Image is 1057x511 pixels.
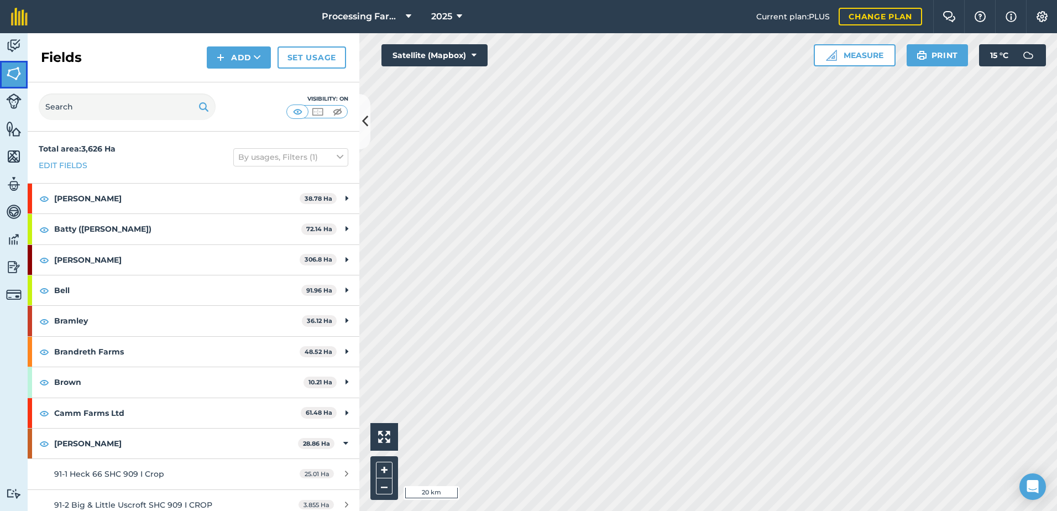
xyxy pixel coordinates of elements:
[54,214,301,244] strong: Batty ([PERSON_NAME])
[839,8,922,25] a: Change plan
[278,46,346,69] a: Set usage
[305,195,332,202] strong: 38.78 Ha
[990,44,1008,66] span: 15 ° C
[28,306,359,336] div: Bramley36.12 Ha
[39,159,87,171] a: Edit fields
[299,500,334,509] span: 3.855 Ha
[306,286,332,294] strong: 91.96 Ha
[907,44,969,66] button: Print
[54,184,300,213] strong: [PERSON_NAME]
[54,429,298,458] strong: [PERSON_NAME]
[39,253,49,267] img: svg+xml;base64,PHN2ZyB4bWxucz0iaHR0cDovL3d3dy53My5vcmcvMjAwMC9zdmciIHdpZHRoPSIxOCIgaGVpZ2h0PSIyNC...
[331,106,344,117] img: svg+xml;base64,PHN2ZyB4bWxucz0iaHR0cDovL3d3dy53My5vcmcvMjAwMC9zdmciIHdpZHRoPSI1MCIgaGVpZ2h0PSI0MC...
[979,44,1046,66] button: 15 °C
[974,11,987,22] img: A question mark icon
[54,367,304,397] strong: Brown
[39,345,49,358] img: svg+xml;base64,PHN2ZyB4bWxucz0iaHR0cDovL3d3dy53My5vcmcvMjAwMC9zdmciIHdpZHRoPSIxOCIgaGVpZ2h0PSIyNC...
[39,376,49,389] img: svg+xml;base64,PHN2ZyB4bWxucz0iaHR0cDovL3d3dy53My5vcmcvMjAwMC9zdmciIHdpZHRoPSIxOCIgaGVpZ2h0PSIyNC...
[291,106,305,117] img: svg+xml;base64,PHN2ZyB4bWxucz0iaHR0cDovL3d3dy53My5vcmcvMjAwMC9zdmciIHdpZHRoPSI1MCIgaGVpZ2h0PSI0MC...
[305,255,332,263] strong: 306.8 Ha
[28,275,359,305] div: Bell91.96 Ha
[286,95,348,103] div: Visibility: On
[39,223,49,236] img: svg+xml;base64,PHN2ZyB4bWxucz0iaHR0cDovL3d3dy53My5vcmcvMjAwMC9zdmciIHdpZHRoPSIxOCIgaGVpZ2h0PSIyNC...
[28,214,359,244] div: Batty ([PERSON_NAME])72.14 Ha
[307,317,332,325] strong: 36.12 Ha
[311,106,325,117] img: svg+xml;base64,PHN2ZyB4bWxucz0iaHR0cDovL3d3dy53My5vcmcvMjAwMC9zdmciIHdpZHRoPSI1MCIgaGVpZ2h0PSI0MC...
[54,337,300,367] strong: Brandreth Farms
[207,46,271,69] button: Add
[28,459,359,489] a: 91-1 Heck 66 SHC 909 I Crop25.01 Ha
[1006,10,1017,23] img: svg+xml;base64,PHN2ZyB4bWxucz0iaHR0cDovL3d3dy53My5vcmcvMjAwMC9zdmciIHdpZHRoPSIxNyIgaGVpZ2h0PSIxNy...
[1035,11,1049,22] img: A cog icon
[378,431,390,443] img: Four arrows, one pointing top left, one top right, one bottom right and the last bottom left
[39,284,49,297] img: svg+xml;base64,PHN2ZyB4bWxucz0iaHR0cDovL3d3dy53My5vcmcvMjAwMC9zdmciIHdpZHRoPSIxOCIgaGVpZ2h0PSIyNC...
[39,315,49,328] img: svg+xml;base64,PHN2ZyB4bWxucz0iaHR0cDovL3d3dy53My5vcmcvMjAwMC9zdmciIHdpZHRoPSIxOCIgaGVpZ2h0PSIyNC...
[6,38,22,54] img: svg+xml;base64,PD94bWwgdmVyc2lvbj0iMS4wIiBlbmNvZGluZz0idXRmLTgiPz4KPCEtLSBHZW5lcmF0b3I6IEFkb2JlIE...
[431,10,452,23] span: 2025
[28,184,359,213] div: [PERSON_NAME]38.78 Ha
[306,409,332,416] strong: 61.48 Ha
[305,348,332,356] strong: 48.52 Ha
[6,259,22,275] img: svg+xml;base64,PD94bWwgdmVyc2lvbj0iMS4wIiBlbmNvZGluZz0idXRmLTgiPz4KPCEtLSBHZW5lcmF0b3I6IEFkb2JlIE...
[28,367,359,397] div: Brown10.21 Ha
[54,245,300,275] strong: [PERSON_NAME]
[54,275,301,305] strong: Bell
[381,44,488,66] button: Satellite (Mapbox)
[39,437,49,450] img: svg+xml;base64,PHN2ZyB4bWxucz0iaHR0cDovL3d3dy53My5vcmcvMjAwMC9zdmciIHdpZHRoPSIxOCIgaGVpZ2h0PSIyNC...
[814,44,896,66] button: Measure
[217,51,224,64] img: svg+xml;base64,PHN2ZyB4bWxucz0iaHR0cDovL3d3dy53My5vcmcvMjAwMC9zdmciIHdpZHRoPSIxNCIgaGVpZ2h0PSIyNC...
[54,306,302,336] strong: Bramley
[303,440,330,447] strong: 28.86 Ha
[233,148,348,166] button: By usages, Filters (1)
[6,121,22,137] img: svg+xml;base64,PHN2ZyB4bWxucz0iaHR0cDovL3d3dy53My5vcmcvMjAwMC9zdmciIHdpZHRoPSI1NiIgaGVpZ2h0PSI2MC...
[6,287,22,303] img: svg+xml;base64,PD94bWwgdmVyc2lvbj0iMS4wIiBlbmNvZGluZz0idXRmLTgiPz4KPCEtLSBHZW5lcmF0b3I6IEFkb2JlIE...
[39,192,49,205] img: svg+xml;base64,PHN2ZyB4bWxucz0iaHR0cDovL3d3dy53My5vcmcvMjAwMC9zdmciIHdpZHRoPSIxOCIgaGVpZ2h0PSIyNC...
[6,65,22,82] img: svg+xml;base64,PHN2ZyB4bWxucz0iaHR0cDovL3d3dy53My5vcmcvMjAwMC9zdmciIHdpZHRoPSI1NiIgaGVpZ2h0PSI2MC...
[28,429,359,458] div: [PERSON_NAME]28.86 Ha
[917,49,927,62] img: svg+xml;base64,PHN2ZyB4bWxucz0iaHR0cDovL3d3dy53My5vcmcvMjAwMC9zdmciIHdpZHRoPSIxOSIgaGVpZ2h0PSIyNC...
[308,378,332,386] strong: 10.21 Ha
[943,11,956,22] img: Two speech bubbles overlapping with the left bubble in the forefront
[6,488,22,499] img: svg+xml;base64,PD94bWwgdmVyc2lvbj0iMS4wIiBlbmNvZGluZz0idXRmLTgiPz4KPCEtLSBHZW5lcmF0b3I6IEFkb2JlIE...
[54,398,301,428] strong: Camm Farms Ltd
[1017,44,1039,66] img: svg+xml;base64,PD94bWwgdmVyc2lvbj0iMS4wIiBlbmNvZGluZz0idXRmLTgiPz4KPCEtLSBHZW5lcmF0b3I6IEFkb2JlIE...
[6,231,22,248] img: svg+xml;base64,PD94bWwgdmVyc2lvbj0iMS4wIiBlbmNvZGluZz0idXRmLTgiPz4KPCEtLSBHZW5lcmF0b3I6IEFkb2JlIE...
[1019,473,1046,500] div: Open Intercom Messenger
[756,11,830,23] span: Current plan : PLUS
[376,478,393,494] button: –
[306,225,332,233] strong: 72.14 Ha
[6,148,22,165] img: svg+xml;base64,PHN2ZyB4bWxucz0iaHR0cDovL3d3dy53My5vcmcvMjAwMC9zdmciIHdpZHRoPSI1NiIgaGVpZ2h0PSI2MC...
[39,93,216,120] input: Search
[826,50,837,61] img: Ruler icon
[39,144,116,154] strong: Total area : 3,626 Ha
[300,469,334,478] span: 25.01 Ha
[6,93,22,109] img: svg+xml;base64,PD94bWwgdmVyc2lvbj0iMS4wIiBlbmNvZGluZz0idXRmLTgiPz4KPCEtLSBHZW5lcmF0b3I6IEFkb2JlIE...
[41,49,82,66] h2: Fields
[198,100,209,113] img: svg+xml;base64,PHN2ZyB4bWxucz0iaHR0cDovL3d3dy53My5vcmcvMjAwMC9zdmciIHdpZHRoPSIxOSIgaGVpZ2h0PSIyNC...
[54,469,164,479] span: 91-1 Heck 66 SHC 909 I Crop
[28,398,359,428] div: Camm Farms Ltd61.48 Ha
[28,245,359,275] div: [PERSON_NAME]306.8 Ha
[322,10,401,23] span: Processing Farms
[6,204,22,220] img: svg+xml;base64,PD94bWwgdmVyc2lvbj0iMS4wIiBlbmNvZGluZz0idXRmLTgiPz4KPCEtLSBHZW5lcmF0b3I6IEFkb2JlIE...
[6,176,22,192] img: svg+xml;base64,PD94bWwgdmVyc2lvbj0iMS4wIiBlbmNvZGluZz0idXRmLTgiPz4KPCEtLSBHZW5lcmF0b3I6IEFkb2JlIE...
[11,8,28,25] img: fieldmargin Logo
[376,462,393,478] button: +
[54,500,212,510] span: 91-2 Big & Little Uscroft SHC 909 I CROP
[39,406,49,420] img: svg+xml;base64,PHN2ZyB4bWxucz0iaHR0cDovL3d3dy53My5vcmcvMjAwMC9zdmciIHdpZHRoPSIxOCIgaGVpZ2h0PSIyNC...
[28,337,359,367] div: Brandreth Farms48.52 Ha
